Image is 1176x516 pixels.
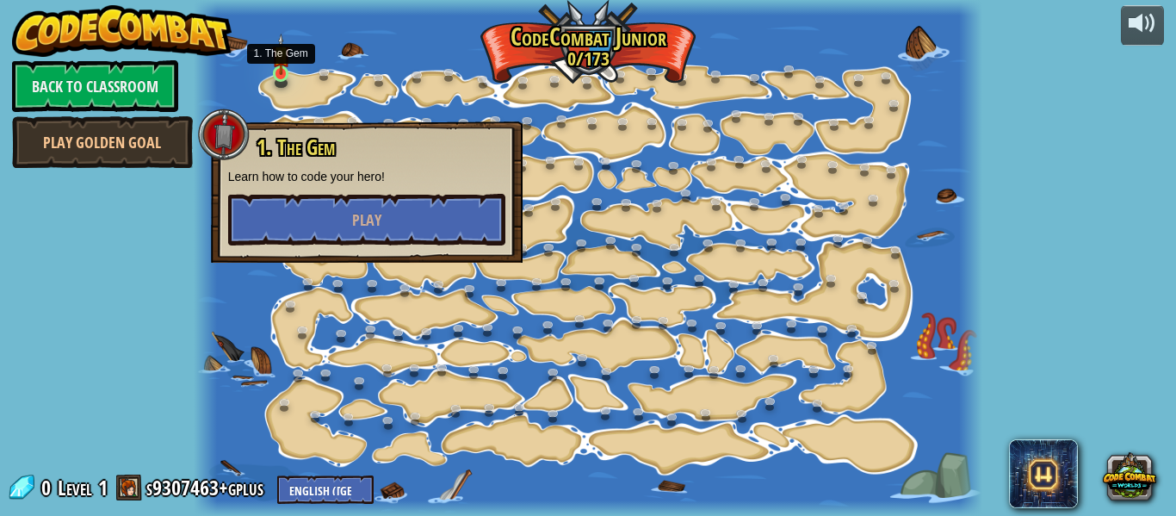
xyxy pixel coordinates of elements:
img: CodeCombat - Learn how to code by playing a game [12,5,232,57]
span: 1. The Gem [257,133,335,162]
span: Play [352,209,381,231]
span: Level [58,474,92,502]
span: 0 [41,474,56,501]
button: Adjust volume [1121,5,1164,46]
a: Back to Classroom [12,60,178,112]
a: s9307463+gplus [146,474,269,501]
p: Learn how to code your hero! [228,168,505,185]
a: Play Golden Goal [12,116,193,168]
img: level-banner-started.png [272,34,290,75]
span: 1 [98,474,108,501]
button: Play [228,194,505,246]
